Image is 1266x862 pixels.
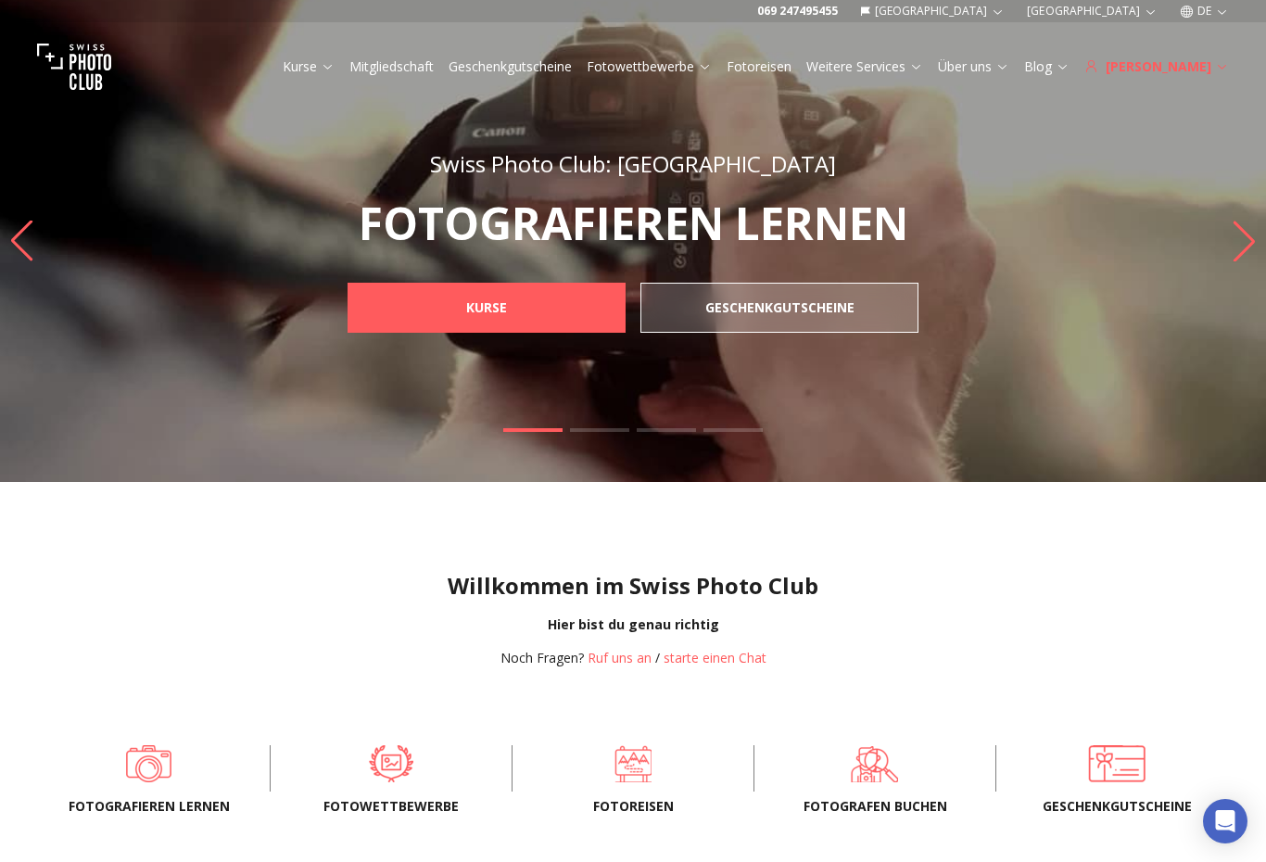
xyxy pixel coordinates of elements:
[300,745,482,782] a: Fotowettbewerbe
[500,649,584,666] span: Noch Fragen?
[1024,57,1070,76] a: Blog
[931,54,1017,80] button: Über uns
[757,4,838,19] a: 069 247495455
[1026,797,1208,816] span: Geschenkgutscheine
[348,283,626,333] a: KURSE
[542,797,724,816] span: Fotoreisen
[587,57,712,76] a: Fotowettbewerbe
[283,57,335,76] a: Kurse
[705,298,855,317] b: GESCHENKGUTSCHEINE
[307,201,959,246] p: FOTOGRAFIEREN LERNEN
[1084,57,1229,76] div: [PERSON_NAME]
[15,615,1251,634] div: Hier bist du genau richtig
[58,745,240,782] a: Fotografieren lernen
[430,148,836,179] span: Swiss Photo Club: [GEOGRAPHIC_DATA]
[727,57,791,76] a: Fotoreisen
[588,649,652,666] a: Ruf uns an
[441,54,579,80] button: Geschenkgutscheine
[58,797,240,816] span: Fotografieren lernen
[300,797,482,816] span: Fotowettbewerbe
[349,57,434,76] a: Mitgliedschaft
[664,649,766,667] button: starte einen Chat
[15,571,1251,601] h1: Willkommen im Swiss Photo Club
[1026,745,1208,782] a: Geschenkgutscheine
[1203,799,1247,843] div: Open Intercom Messenger
[579,54,719,80] button: Fotowettbewerbe
[784,797,966,816] span: FOTOGRAFEN BUCHEN
[275,54,342,80] button: Kurse
[784,745,966,782] a: FOTOGRAFEN BUCHEN
[542,745,724,782] a: Fotoreisen
[466,298,507,317] b: KURSE
[37,30,111,104] img: Swiss photo club
[1017,54,1077,80] button: Blog
[719,54,799,80] button: Fotoreisen
[806,57,923,76] a: Weitere Services
[449,57,572,76] a: Geschenkgutscheine
[938,57,1009,76] a: Über uns
[342,54,441,80] button: Mitgliedschaft
[799,54,931,80] button: Weitere Services
[500,649,766,667] div: /
[640,283,918,333] a: GESCHENKGUTSCHEINE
